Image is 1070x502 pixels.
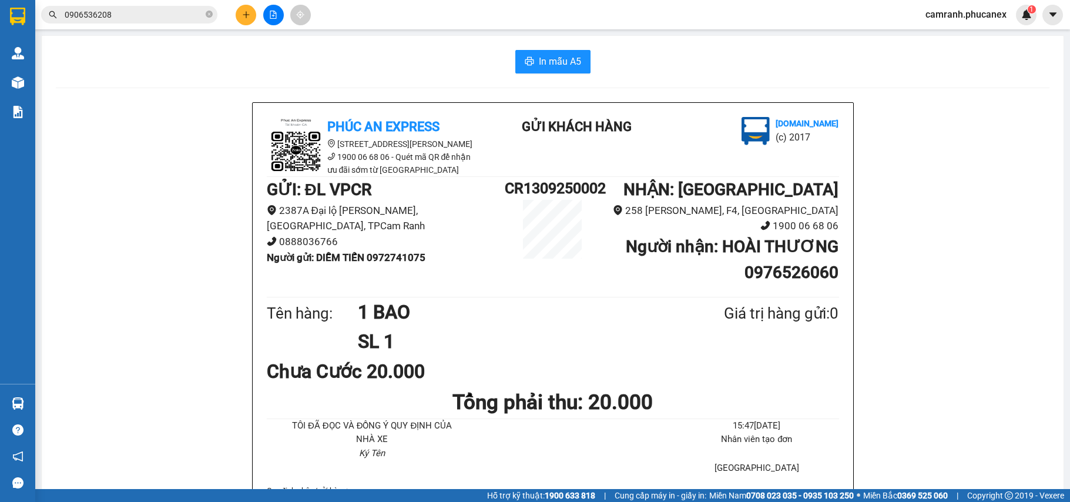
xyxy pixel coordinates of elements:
[601,203,839,219] li: 258 [PERSON_NAME], F4, [GEOGRAPHIC_DATA]
[327,119,440,134] b: Phúc An Express
[267,236,277,246] span: phone
[601,218,839,234] li: 1900 06 68 06
[12,397,24,410] img: warehouse-icon
[290,419,454,447] li: TÔI ĐÃ ĐỌC VÀ ĐỒNG Ý QUY ĐỊNH CỦA NHÀ XE
[1021,9,1032,20] img: icon-new-feature
[746,491,854,500] strong: 0708 023 035 - 0935 103 250
[505,177,600,200] h1: CR1309250002
[269,11,277,19] span: file-add
[12,477,24,488] span: message
[1042,5,1063,25] button: caret-down
[267,150,478,176] li: 1900 06 68 06 - Quét mã QR để nhận ưu đãi sớm từ [GEOGRAPHIC_DATA]
[626,237,838,282] b: Người nhận : HOÀI THƯƠNG 0976526060
[263,5,284,25] button: file-add
[916,7,1016,22] span: camranh.phucanex
[242,11,250,19] span: plus
[776,130,838,145] li: (c) 2017
[1048,9,1058,20] span: caret-down
[267,117,326,176] img: logo.jpg
[267,138,478,150] li: [STREET_ADDRESS][PERSON_NAME]
[545,491,595,500] strong: 1900 633 818
[49,11,57,19] span: search
[327,139,336,148] span: environment
[675,433,838,447] li: Nhân viên tạo đơn
[267,180,372,199] b: GỬI : ĐL VPCR
[12,76,24,89] img: warehouse-icon
[12,106,24,118] img: solution-icon
[206,11,213,18] span: close-circle
[267,386,839,419] h1: Tổng phải thu: 20.000
[206,9,213,21] span: close-circle
[290,5,311,25] button: aim
[267,205,277,215] span: environment
[667,302,838,326] div: Giá trị hàng gửi: 0
[267,357,455,386] div: Chưa Cước 20.000
[359,448,385,459] i: Ký Tên
[742,117,770,145] img: logo.jpg
[957,489,958,502] span: |
[236,5,256,25] button: plus
[12,47,24,59] img: warehouse-icon
[12,451,24,462] span: notification
[10,8,25,25] img: logo-vxr
[525,56,534,68] span: printer
[1005,491,1013,500] span: copyright
[65,8,203,21] input: Tìm tên, số ĐT hoặc mã đơn
[675,461,838,476] li: [GEOGRAPHIC_DATA]
[1029,5,1034,14] span: 1
[776,119,838,128] b: [DOMAIN_NAME]
[615,489,706,502] span: Cung cấp máy in - giấy in:
[12,424,24,436] span: question-circle
[296,11,304,19] span: aim
[267,252,425,263] b: Người gửi : DIỄM TIẾN 0972741075
[897,491,948,500] strong: 0369 525 060
[604,489,606,502] span: |
[1028,5,1036,14] sup: 1
[613,205,623,215] span: environment
[358,327,667,356] h1: SL 1
[863,489,948,502] span: Miền Bắc
[539,54,581,69] span: In mẫu A5
[515,50,591,73] button: printerIn mẫu A5
[522,119,632,134] b: Gửi khách hàng
[267,203,505,234] li: 2387A Đại lộ [PERSON_NAME], [GEOGRAPHIC_DATA], TPCam Ranh
[857,493,860,498] span: ⚪️
[709,489,854,502] span: Miền Nam
[358,297,667,327] h1: 1 BAO
[267,302,358,326] div: Tên hàng:
[487,489,595,502] span: Hỗ trợ kỹ thuật:
[675,419,838,433] li: 15:47[DATE]
[760,220,770,230] span: phone
[623,180,838,199] b: NHẬN : [GEOGRAPHIC_DATA]
[327,152,336,160] span: phone
[267,234,505,250] li: 0888036766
